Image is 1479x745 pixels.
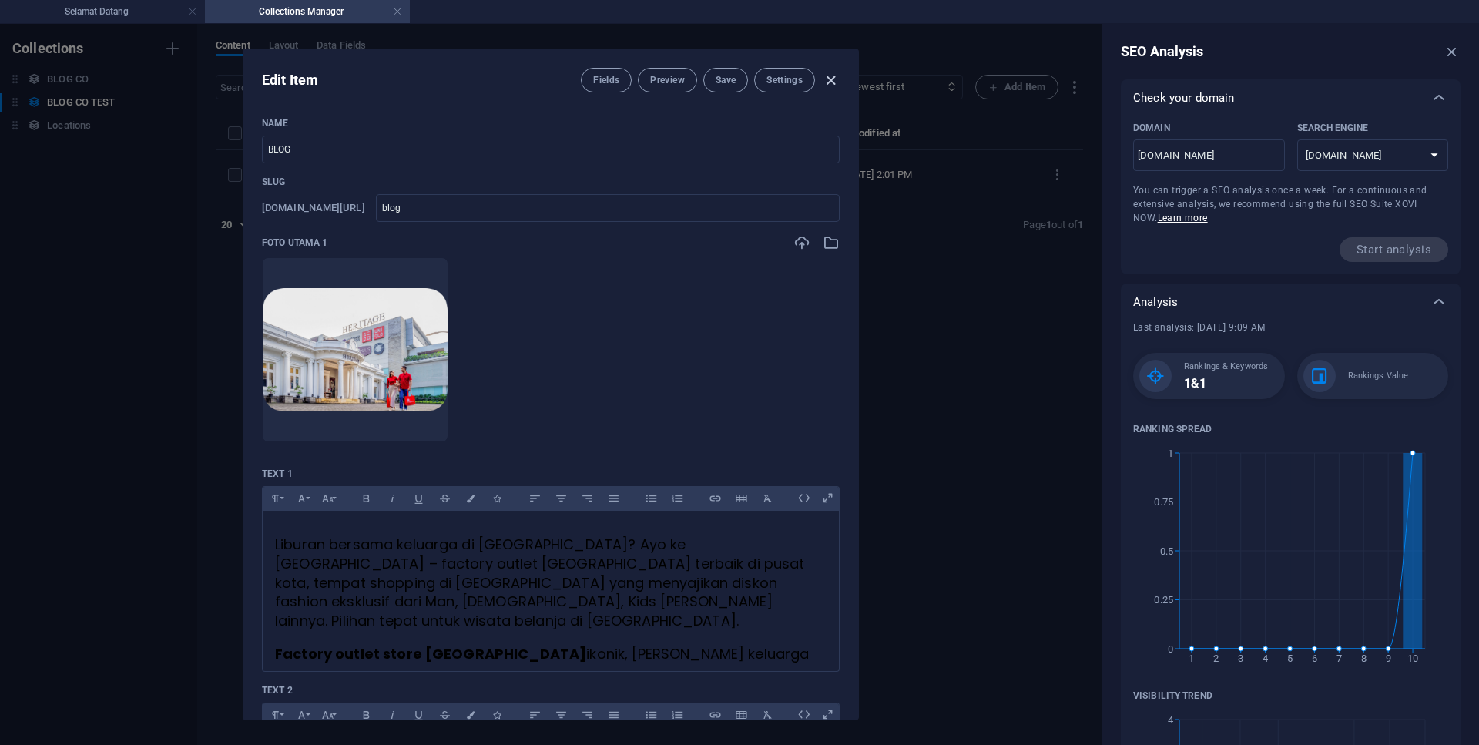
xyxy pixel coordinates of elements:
tspan: 0.5 [1160,545,1173,557]
button: Insert Table [729,488,753,508]
button: Font Family [289,488,314,508]
span: Liburan bersama keluarga di [GEOGRAPHIC_DATA]? Ayo ke [GEOGRAPHIC_DATA] – factory outlet [GEOGRAP... [275,535,809,630]
button: Align Left [522,705,547,725]
button: Align Right [575,488,599,508]
p: Analysis [1133,294,1178,310]
button: Ordered List [665,705,689,725]
span: Last analysis: [DATE] 9:09 AM [1133,322,1266,333]
p: Domain [1133,122,1170,134]
p: 1 & 1 [1184,374,1268,393]
i: Edit HTML [792,703,816,727]
button: Ordered List [665,488,689,508]
tspan: 0 [1168,643,1173,655]
h6: [DOMAIN_NAME][URL] [262,199,365,217]
span: Save [716,74,736,86]
h6: SEO Analysis [1121,42,1204,61]
i: Edit HTML [792,486,816,510]
button: Unordered List [639,488,663,508]
button: Strikethrough [432,488,457,508]
div: Check your domain [1121,116,1461,274]
button: Underline (Ctrl+U) [406,488,431,508]
tspan: 10 [1407,653,1418,664]
div: The "Ranking Value" metric assesses the worth of your rankings concerning potential ad costs. It ... [1297,353,1449,399]
i: Open as overlay [816,703,840,727]
tspan: 0.75 [1154,496,1173,508]
input: Domain [1133,143,1285,168]
h2: Edit Item [262,71,318,89]
button: Save [703,68,748,92]
button: Underline (Ctrl+U) [406,705,431,725]
button: Insert Link [703,488,727,508]
button: Clear Formatting [755,705,780,725]
p: Rankings Value [1348,368,1408,384]
p: Rankings & Keywords [1184,359,1268,374]
button: Paragraph Format [263,488,287,508]
a: Learn more [1158,213,1208,223]
i: Open as overlay [816,486,840,510]
button: Font Family [289,705,314,725]
button: Bold (Ctrl+B) [354,488,378,508]
span: Factory outlet store [GEOGRAPHIC_DATA] [275,644,586,663]
img: 122-sWNYbsOQF1kfxn5Hl4WJdQ.png [263,288,448,411]
span: The next analysis can be started on Oct 9, 2025 9:09 AM. [1340,237,1448,262]
tspan: 8 [1361,653,1367,664]
span: You can trigger a SEO analysis once a week. For a continuous and extensive analysis, we recommend... [1133,185,1427,223]
tspan: 6 [1312,653,1317,664]
button: Font Size [315,488,340,508]
button: Fields [581,68,632,92]
button: Align Right [575,705,599,725]
button: Align Justify [601,705,625,725]
button: Align Justify [601,488,625,508]
i: Select from file manager or stock photos [823,234,840,251]
div: The "Rankings" metric shows the total number of times your site appears in Google's top 100 searc... [1133,353,1285,399]
div: Check your domain [1121,79,1461,116]
button: Italic (Ctrl+I) [380,488,404,508]
button: Font Size [315,705,340,725]
span: Fields [593,74,619,86]
p: TEXT 1 [262,468,840,480]
button: Align Center [548,488,573,508]
li: 122-sWNYbsOQF1kfxn5Hl4WJdQ.png [262,257,448,442]
tspan: 9 [1386,653,1391,664]
tspan: 1 [1189,653,1194,664]
button: Align Left [522,488,547,508]
button: Strikethrough [432,705,457,725]
tspan: 7 [1336,653,1342,664]
button: Icons [485,705,509,725]
tspan: 1 [1168,448,1173,459]
h4: Collections Manager [205,3,410,20]
span: Settings [766,74,803,86]
tspan: 3 [1238,653,1243,664]
tspan: 5 [1287,653,1293,664]
button: Colors [458,488,483,508]
p: FOTO UTAMA 1 [262,237,327,249]
button: Preview [638,68,696,92]
span: ikonik, [PERSON_NAME] keluarga akan menemukan: [275,644,813,686]
tspan: 4 [1263,653,1269,664]
select: Search Engine [1297,139,1449,171]
p: Slug [262,176,840,188]
span: Preview [650,74,684,86]
button: Italic (Ctrl+I) [380,705,404,725]
p: Name [262,117,840,129]
tspan: 2 [1213,653,1219,664]
div: Analysis [1121,284,1461,320]
button: Insert Link [703,705,727,725]
button: Insert Table [729,705,753,725]
tspan: 4 [1168,714,1174,726]
button: Paragraph Format [263,705,287,725]
p: Check your domain [1133,90,1234,106]
p: This metric shows how your site's rankings are spread across Google's search result pages. If you... [1133,423,1212,435]
button: Align Center [548,705,573,725]
p: TEXT 2 [262,684,840,696]
p: Select the matching search engine for your region. [1297,122,1368,134]
button: Settings [754,68,815,92]
button: Bold (Ctrl+B) [354,705,378,725]
button: Clear Formatting [755,488,780,508]
button: Icons [485,488,509,508]
p: This metric is your website's visibility scorecard within Google's top 100 search results for spe... [1133,690,1212,702]
tspan: 0.25 [1154,594,1173,606]
button: Colors [458,705,483,725]
button: Unordered List [639,705,663,725]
